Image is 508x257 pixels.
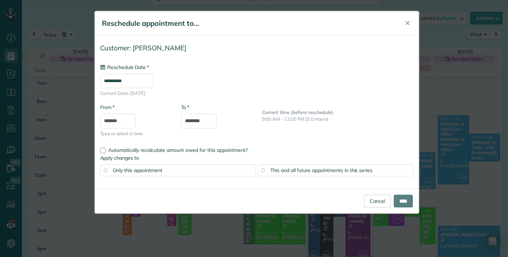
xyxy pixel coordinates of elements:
span: This and all future appointments in this series [270,167,373,173]
span: ✕ [405,19,410,27]
h4: Customer: [PERSON_NAME] [100,44,414,52]
input: This and all future appointments in this series [261,169,265,172]
span: Only this appointment [113,167,162,173]
label: To [181,104,189,111]
label: Reschedule Date [100,64,149,71]
input: Only this appointment [104,169,107,172]
h5: Reschedule appointment to... [102,18,395,28]
span: Type or select a time [100,130,171,137]
label: From [100,104,115,111]
label: Apply changes to [100,154,414,161]
a: Cancel [364,195,391,207]
p: 9:00 AM - 12:00 PM (3.0 Hours) [262,116,414,122]
b: Current time (before reschedule) [262,109,334,115]
span: Current Date: [DATE] [100,90,414,97]
span: Automatically recalculate amount owed for this appointment? [108,147,248,153]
